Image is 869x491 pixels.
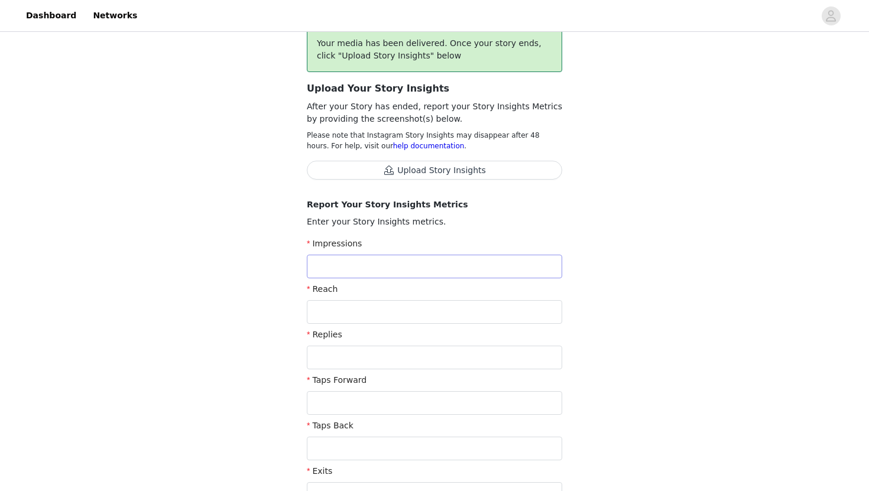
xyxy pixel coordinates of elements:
p: Please note that Instagram Story Insights may disappear after 48 hours. For help, visit our . [307,130,562,151]
h3: Upload Your Story Insights [307,82,562,96]
button: Upload Story Insights [307,161,562,180]
p: Enter your Story Insights metrics. [307,216,562,228]
label: Impressions [307,239,362,248]
div: avatar [825,6,836,25]
span: Your media has been delivered. Once your story ends, click "Upload Story Insights" below [317,38,541,60]
p: After your Story has ended, report your Story Insights Metrics by providing the screenshot(s) below. [307,100,562,125]
span: Upload Story Insights [307,166,562,175]
label: Taps Forward [307,375,367,385]
label: Exits [307,466,332,476]
label: Reach [307,284,338,294]
label: Replies [307,330,342,339]
a: Networks [86,2,144,29]
label: Taps Back [307,421,354,430]
p: Report Your Story Insights Metrics [307,199,562,211]
a: Dashboard [19,2,83,29]
a: help documentation [393,142,465,150]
